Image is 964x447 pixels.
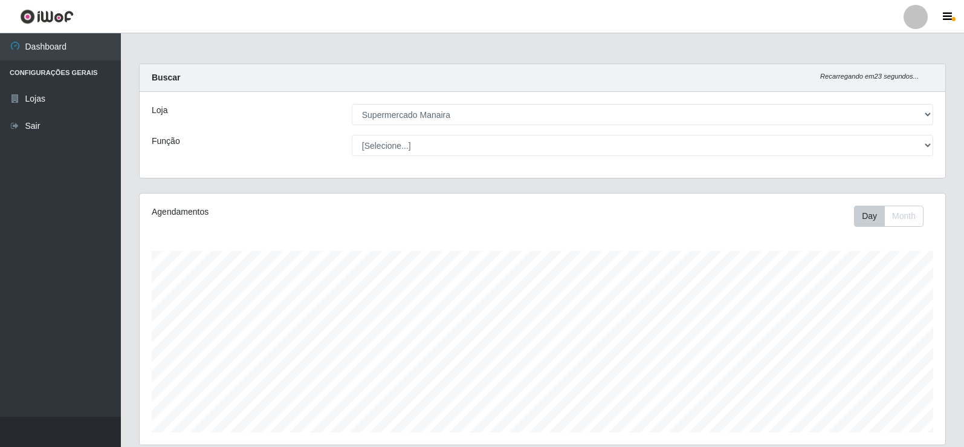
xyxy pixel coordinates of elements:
[152,73,180,82] strong: Buscar
[152,135,180,148] label: Função
[854,206,933,227] div: Toolbar with button groups
[152,104,167,117] label: Loja
[20,9,74,24] img: CoreUI Logo
[854,206,924,227] div: First group
[820,73,919,80] i: Recarregando em 23 segundos...
[152,206,467,218] div: Agendamentos
[854,206,885,227] button: Day
[884,206,924,227] button: Month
